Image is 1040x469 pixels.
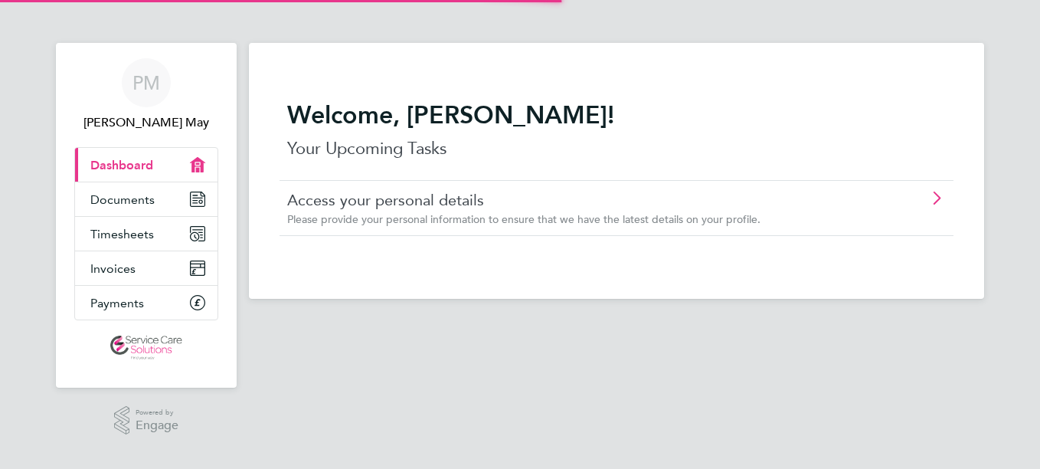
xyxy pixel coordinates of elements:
[90,261,136,276] span: Invoices
[90,227,154,241] span: Timesheets
[287,136,946,161] p: Your Upcoming Tasks
[110,336,182,360] img: servicecare-logo-retina.png
[114,406,179,435] a: Powered byEngage
[74,336,218,360] a: Go to home page
[136,419,178,432] span: Engage
[136,406,178,419] span: Powered by
[90,158,153,172] span: Dashboard
[75,251,217,285] a: Invoices
[287,100,946,130] h2: Welcome, [PERSON_NAME]!
[75,182,217,216] a: Documents
[74,58,218,132] a: PM[PERSON_NAME] May
[74,113,218,132] span: Patsy May
[90,296,144,310] span: Payments
[287,212,760,226] span: Please provide your personal information to ensure that we have the latest details on your profile.
[287,190,859,210] a: Access your personal details
[56,43,237,388] nav: Main navigation
[90,192,155,207] span: Documents
[75,286,217,320] a: Payments
[132,73,160,93] span: PM
[75,217,217,251] a: Timesheets
[75,148,217,182] a: Dashboard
